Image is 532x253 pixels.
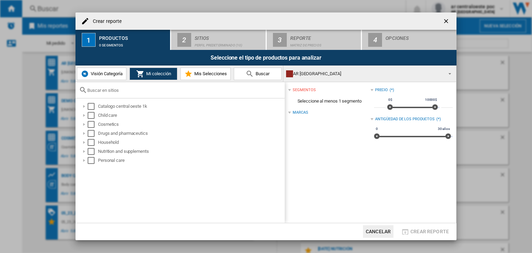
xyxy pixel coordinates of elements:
md-checkbox: Select [88,130,98,137]
md-checkbox: Select [88,157,98,164]
span: Mis Selecciones [193,71,227,76]
h4: Crear reporte [89,18,122,25]
div: Nutrition and supplements [98,148,284,155]
div: 3 [273,33,287,47]
button: 1 Productos 0 segmentos [76,30,171,50]
div: Opciones [385,33,454,40]
div: Personal care [98,157,284,164]
img: wiser-icon-blue.png [81,70,89,78]
div: Drugs and pharmaceutics [98,130,284,137]
div: 0 segmentos [99,40,167,47]
button: 2 Sitios Perfil predeterminado (10) [171,30,266,50]
div: Matriz de precios [290,40,358,47]
md-checkbox: Select [88,103,98,110]
div: 4 [368,33,382,47]
div: Sitios [195,33,263,40]
ng-md-icon: getI18NText('BUTTONS.CLOSE_DIALOG') [443,18,451,26]
div: Catalogo central oeste 1k [98,103,284,110]
div: Seleccione el tipo de productos para analizar [76,50,456,66]
div: Productos [99,33,167,40]
span: Crear reporte [410,229,449,234]
input: Buscar en sitios [87,88,281,93]
span: 30 años [437,126,451,132]
div: Household [98,139,284,146]
button: Mis Selecciones [180,68,231,80]
button: Cancelar [363,225,393,238]
div: 1 [82,33,96,47]
div: Marcas [293,110,308,115]
button: Mi colección [130,68,177,80]
span: Seleccione al menos 1 segmento [288,95,370,108]
span: 10000$ [424,97,438,103]
span: Buscar [254,71,269,76]
md-checkbox: Select [88,112,98,119]
div: AR [GEOGRAPHIC_DATA] [286,69,442,79]
md-checkbox: Select [88,139,98,146]
div: Perfil predeterminado (10) [195,40,263,47]
div: Antigüedad de los productos [375,116,435,122]
button: 4 Opciones [362,30,456,50]
button: 3 Reporte Matriz de precios [267,30,362,50]
div: Precio [375,87,388,93]
div: Reporte [290,33,358,40]
button: Visión Categoría [77,68,126,80]
md-checkbox: Select [88,121,98,128]
button: getI18NText('BUTTONS.CLOSE_DIALOG') [440,14,454,28]
span: Mi colección [144,71,171,76]
div: 2 [177,33,191,47]
button: Buscar [234,68,282,80]
span: 0$ [387,97,393,103]
div: Cosmetics [98,121,284,128]
div: Child care [98,112,284,119]
span: Visión Categoría [89,71,123,76]
button: Crear reporte [399,225,451,238]
div: segmentos [293,87,316,93]
md-checkbox: Select [88,148,98,155]
span: 0 [375,126,379,132]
